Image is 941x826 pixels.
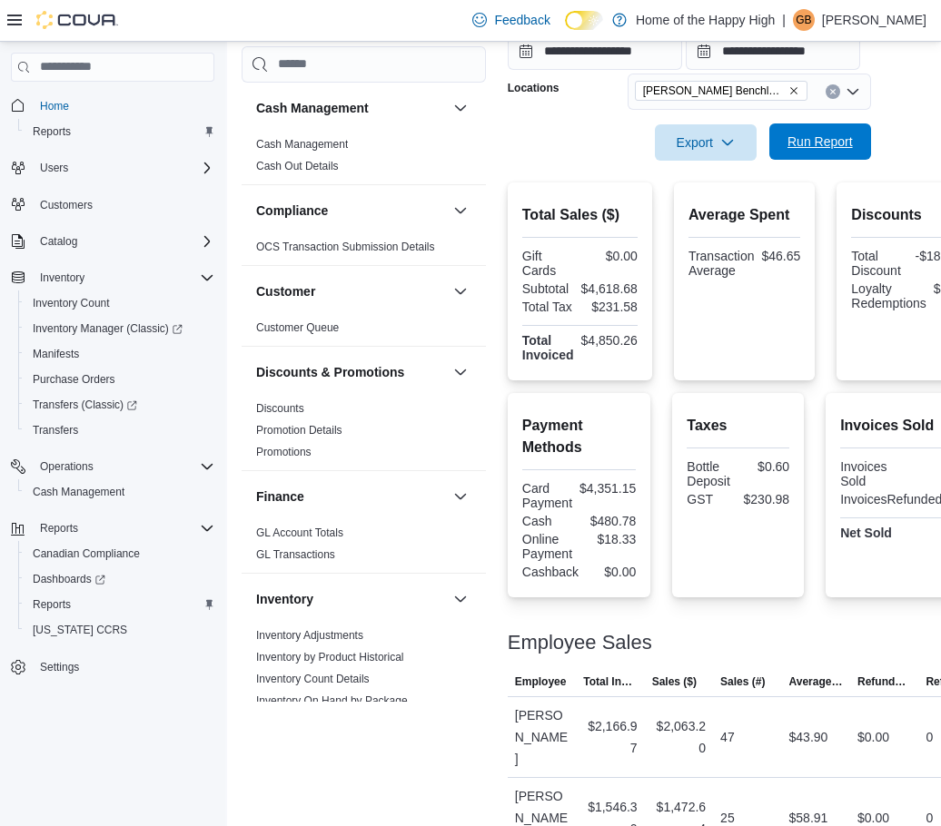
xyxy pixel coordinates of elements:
span: Cash Management [256,136,348,151]
button: Manifests [18,341,222,367]
h3: Finance [256,487,304,505]
button: Home [4,93,222,119]
strong: Net Sold [840,526,892,540]
a: Cash Management [256,137,348,150]
span: GL Transactions [256,546,335,561]
span: Inventory On Hand by Package [256,693,408,707]
span: Users [40,161,68,175]
span: Average Sale [789,674,843,689]
span: Transfers [33,423,78,438]
div: $480.78 [583,514,637,528]
span: Reports [33,124,71,139]
a: Inventory Manager (Classic) [18,316,222,341]
div: Total Discount [851,249,905,278]
a: GL Account Totals [256,526,343,538]
button: [US_STATE] CCRS [18,617,222,643]
div: $0.00 [583,249,638,263]
div: GST [687,492,734,506]
div: $4,351.15 [579,481,636,496]
button: Inventory [33,267,92,289]
button: Inventory [4,265,222,290]
span: Inventory Manager (Classic) [33,321,183,336]
p: [PERSON_NAME] [822,9,926,31]
span: Purchase Orders [33,372,115,387]
span: Settings [33,655,214,678]
h2: Payment Methods [522,415,637,458]
span: Home [40,99,69,113]
div: Total Tax [522,300,577,314]
a: Discounts [256,401,304,414]
div: 0 [926,726,933,748]
a: Dashboards [25,568,113,590]
a: Canadian Compliance [25,543,147,565]
input: Dark Mode [565,11,603,30]
span: Washington CCRS [25,619,214,641]
span: Export [666,124,746,161]
span: Settings [40,660,79,674]
h3: Discounts & Promotions [256,362,404,380]
button: Users [33,157,75,179]
button: Discounts & Promotions [450,360,471,382]
button: Finance [256,487,446,505]
input: Press the down key to open a popover containing a calendar. [508,34,682,70]
div: Gabrielle Boucher [793,9,815,31]
button: Inventory [450,587,471,609]
button: Inventory [256,589,446,607]
span: Cash Management [33,485,124,499]
h3: Inventory [256,589,313,607]
button: Reports [4,516,222,541]
span: Feedback [494,11,550,29]
button: Cash Management [450,96,471,118]
div: 47 [720,726,735,748]
button: Customers [4,192,222,218]
div: Loyalty Redemptions [851,281,926,310]
button: Open list of options [846,84,860,99]
nav: Complex example [11,85,214,728]
a: Customer Queue [256,320,339,333]
span: Inventory [33,267,214,289]
button: Purchase Orders [18,367,222,392]
span: Customers [33,193,214,216]
div: $43.90 [789,726,828,748]
span: Reports [40,521,78,536]
div: Transaction Average [688,249,755,278]
button: Settings [4,654,222,680]
span: Refunds ($) [857,674,911,689]
span: Dashboards [25,568,214,590]
button: Compliance [256,201,446,219]
a: Cash Out Details [256,159,339,172]
h3: Employee Sales [508,632,652,654]
div: $231.58 [583,300,638,314]
div: $46.65 [762,249,801,263]
button: Finance [450,485,471,506]
a: Manifests [25,343,86,365]
button: Discounts & Promotions [256,362,446,380]
a: Transfers (Classic) [25,394,144,416]
span: Inventory Count [25,292,214,314]
span: Cash Out Details [256,158,339,172]
button: Remove Hinton - Hinton Benchlands - Fire & Flower from selection in this group [788,85,799,96]
a: Promotion Details [256,423,342,436]
div: Gift Cards [522,249,577,278]
div: Invoices Sold [840,459,895,488]
div: $230.98 [742,492,789,506]
a: Cash Management [25,481,132,503]
div: Customer [242,316,486,345]
button: Catalog [33,231,84,252]
span: Inventory [40,270,84,285]
a: Reports [25,121,78,143]
button: Reports [18,592,222,617]
span: Operations [40,459,94,474]
div: $0.60 [742,459,789,474]
span: Catalog [33,231,214,252]
button: Canadian Compliance [18,541,222,566]
div: Bottle Deposit [687,459,734,488]
a: Inventory by Product Historical [256,650,404,663]
p: Home of the Happy High [636,9,775,31]
button: Cash Management [18,479,222,505]
a: Feedback [465,2,557,38]
span: Dashboards [33,572,105,586]
button: Inventory Count [18,290,222,316]
a: Inventory Count Details [256,672,370,684]
div: $2,166.97 [583,715,637,759]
